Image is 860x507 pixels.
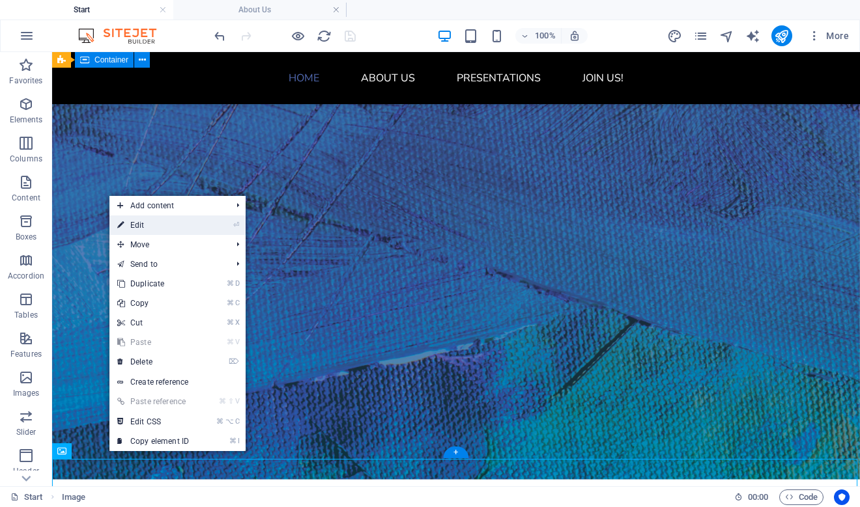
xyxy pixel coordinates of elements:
[173,3,347,17] h4: About Us
[109,313,197,333] a: ⌘XCut
[109,235,226,254] span: Move
[109,254,226,274] a: Send to
[667,28,683,44] button: design
[109,215,197,235] a: ⏎Edit
[719,28,735,44] button: navigator
[10,489,43,505] a: Click to cancel selection. Double-click to open Pages
[235,279,239,288] i: D
[235,318,239,327] i: X
[62,489,85,505] nav: breadcrumb
[771,25,792,46] button: publish
[227,318,234,327] i: ⌘
[667,29,682,44] i: Design (Ctrl+Alt+Y)
[745,28,761,44] button: text_generator
[228,397,234,405] i: ⇧
[9,75,42,86] p: Favorites
[238,437,239,445] i: I
[227,279,234,288] i: ⌘
[235,299,239,307] i: C
[10,154,42,164] p: Columns
[569,30,580,42] i: On resize automatically adjust zoom level to fit chosen device.
[109,294,197,313] a: ⌘CCopy
[535,28,556,44] h6: 100%
[235,417,239,426] i: C
[14,310,38,320] p: Tables
[94,56,128,64] span: Container
[227,338,234,346] i: ⌘
[109,412,197,432] a: ⌘⌥CEdit CSS
[779,489,824,505] button: Code
[719,29,734,44] i: Navigator
[693,28,709,44] button: pages
[808,29,849,42] span: More
[316,28,332,44] button: reload
[235,338,239,346] i: V
[748,489,768,505] span: 00 00
[109,352,197,372] a: ⌦Delete
[734,489,769,505] h6: Session time
[16,232,37,242] p: Boxes
[290,28,306,44] button: Click here to leave preview mode and continue editing
[10,349,42,359] p: Features
[62,489,85,505] span: Click to select. Double-click to edit
[109,274,197,294] a: ⌘DDuplicate
[785,489,818,505] span: Code
[13,388,40,398] p: Images
[212,29,227,44] i: Undo: Change orientation (Ctrl+Z)
[803,25,854,46] button: More
[109,196,226,215] span: Add content
[225,417,234,426] i: ⌥
[109,333,197,352] a: ⌘VPaste
[212,28,227,44] button: undo
[227,299,234,307] i: ⌘
[774,29,789,44] i: Publish
[219,397,226,405] i: ⌘
[693,29,708,44] i: Pages (Ctrl+Alt+S)
[109,432,197,451] a: ⌘ICopy element ID
[13,466,39,476] p: Header
[216,417,223,426] i: ⌘
[109,392,197,411] a: ⌘⇧VPaste reference
[443,446,468,458] div: +
[109,372,246,392] a: Create reference
[229,357,239,366] i: ⌦
[515,28,562,44] button: 100%
[10,115,43,125] p: Elements
[229,437,236,445] i: ⌘
[757,492,759,502] span: :
[75,28,173,44] img: Editor Logo
[8,271,44,281] p: Accordion
[12,193,40,203] p: Content
[745,29,760,44] i: AI Writer
[834,489,850,505] button: Usercentrics
[233,221,239,229] i: ⏎
[235,397,239,405] i: V
[16,427,36,437] p: Slider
